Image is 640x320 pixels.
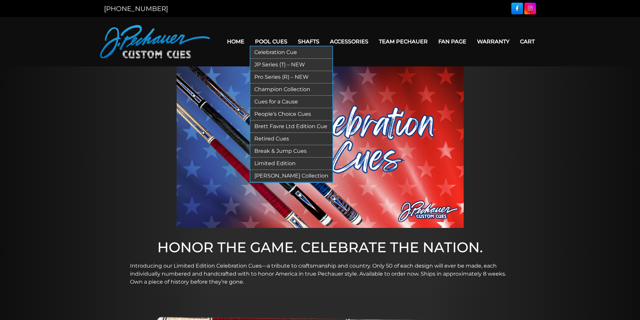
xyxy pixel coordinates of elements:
[250,71,332,83] a: Pro Series (R) – NEW
[250,46,332,59] a: Celebration Cue
[104,5,168,13] a: [PHONE_NUMBER]
[433,33,472,50] a: Fan Page
[293,33,325,50] a: Shafts
[515,33,540,50] a: Cart
[374,33,433,50] a: Team Pechauer
[325,33,374,50] a: Accessories
[100,25,210,58] img: Pechauer Custom Cues
[250,145,332,157] a: Break & Jump Cues
[250,59,332,71] a: JP Series (T) – NEW
[250,108,332,120] a: People’s Choice Cues
[250,120,332,133] a: Brett Favre Ltd Edition Cue
[250,170,332,182] a: [PERSON_NAME] Collection
[250,157,332,170] a: Limited Edition
[130,262,510,286] p: Introducing our Limited Edition Celebration Cues—a tribute to craftsmanship and country. Only 50 ...
[250,133,332,145] a: Retired Cues
[250,96,332,108] a: Cues for a Cause
[222,33,250,50] a: Home
[250,83,332,96] a: Champion Collection
[250,33,293,50] a: Pool Cues
[472,33,515,50] a: Warranty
